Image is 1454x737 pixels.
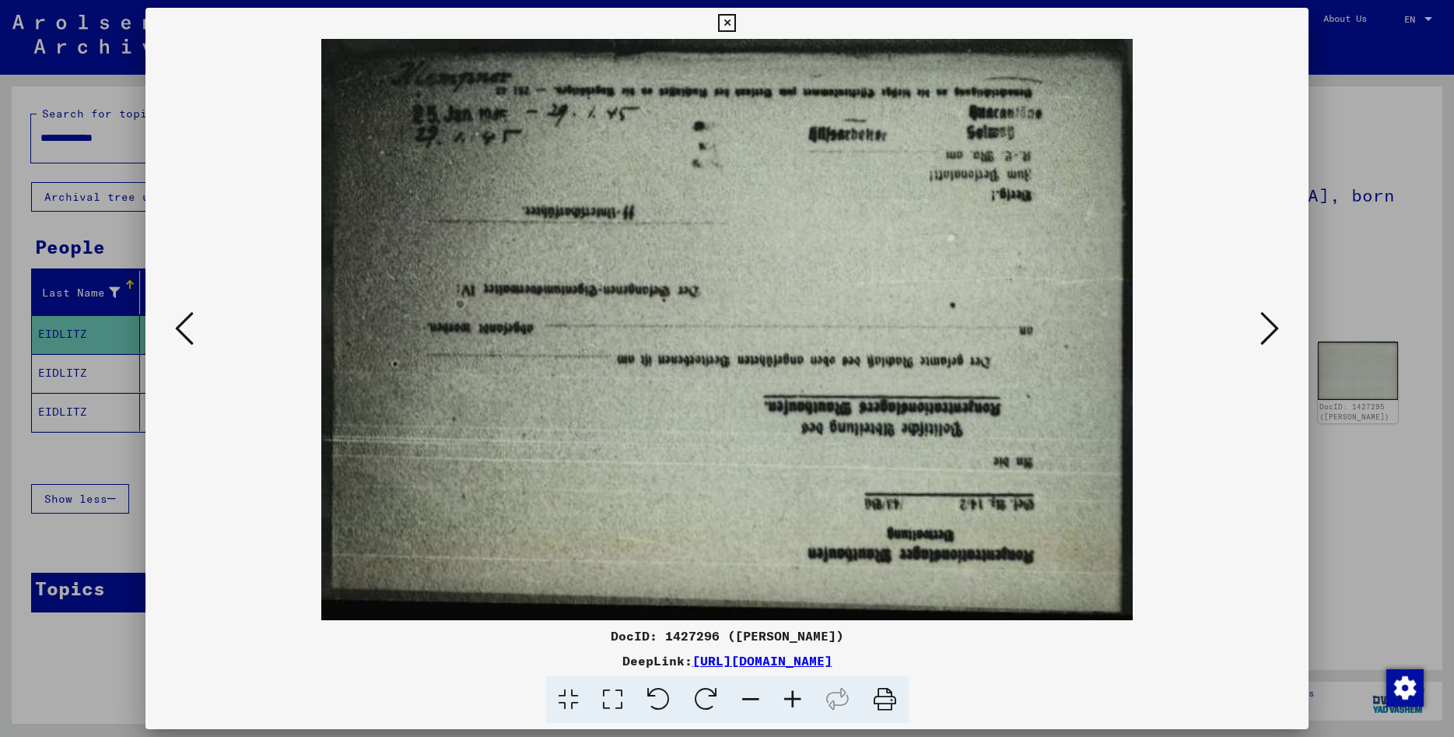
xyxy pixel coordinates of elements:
div: DeepLink: [145,651,1309,670]
div: Change consent [1386,669,1423,706]
img: Change consent [1386,669,1424,707]
img: 002.jpg [198,39,1256,620]
a: [URL][DOMAIN_NAME] [692,653,832,669]
div: DocID: 1427296 ([PERSON_NAME]) [145,626,1309,645]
